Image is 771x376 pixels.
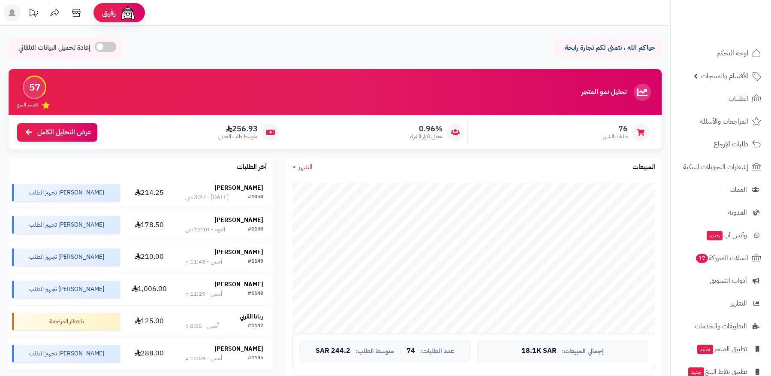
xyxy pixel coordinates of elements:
[248,258,263,266] div: #1149
[676,248,766,268] a: السلات المتروكة17
[185,258,222,266] div: أمس - 11:43 م
[123,338,176,370] td: 288.00
[410,124,443,133] span: 0.96%
[248,225,263,234] div: #1150
[676,88,766,109] a: الطلبات
[119,4,136,21] img: ai-face.png
[355,348,394,355] span: متوسط الطلب:
[214,183,263,192] strong: [PERSON_NAME]
[102,8,116,18] span: رفيق
[248,193,263,202] div: #1058
[185,322,219,331] div: أمس - 8:55 م
[676,157,766,177] a: إشعارات التحويلات البنكية
[710,275,747,287] span: أدوات التسويق
[248,290,263,298] div: #1148
[17,101,38,109] span: تقييم النمو
[12,216,120,233] div: [PERSON_NAME] تجهيز الطلب
[714,138,748,150] span: طلبات الإرجاع
[240,312,263,321] strong: ريانا القرني
[603,124,628,133] span: 76
[676,111,766,132] a: المراجعات والأسئلة
[696,343,747,355] span: تطبيق المتجر
[561,43,655,53] p: حياكم الله ، نتمنى لكم تجارة رابحة
[12,313,120,330] div: بانتظار المراجعة
[123,306,176,337] td: 125.00
[185,225,225,234] div: اليوم - 12:10 ص
[17,123,97,142] a: عرض التحليل الكامل
[218,133,258,140] span: متوسط طلب العميل
[632,164,655,171] h3: المبيعات
[695,252,748,264] span: السلات المتروكة
[729,93,748,105] span: الطلبات
[410,133,443,140] span: معدل تكرار الشراء
[12,249,120,266] div: [PERSON_NAME] تجهيز الطلب
[214,248,263,257] strong: [PERSON_NAME]
[700,115,748,127] span: المراجعات والأسئلة
[316,347,350,355] span: 244.2 SAR
[407,347,415,355] span: 74
[12,281,120,298] div: [PERSON_NAME] تجهيز الطلب
[185,354,222,363] div: أمس - 12:59 م
[676,225,766,246] a: وآتس آبجديد
[218,124,258,133] span: 256.93
[676,134,766,155] a: طلبات الإرجاع
[696,254,708,263] span: 17
[676,43,766,64] a: لوحة التحكم
[731,297,747,309] span: التقارير
[12,345,120,362] div: [PERSON_NAME] تجهيز الطلب
[18,43,90,53] span: إعادة تحميل البيانات التلقائي
[676,270,766,291] a: أدوات التسويق
[37,127,91,137] span: عرض التحليل الكامل
[123,273,176,305] td: 1,006.00
[706,229,747,241] span: وآتس آب
[562,348,604,355] span: إجمالي المبيعات:
[707,231,723,240] span: جديد
[399,348,401,354] span: |
[123,177,176,209] td: 214.25
[237,164,267,171] h3: آخر الطلبات
[185,290,222,298] div: أمس - 11:29 م
[185,193,229,202] div: [DATE] - 3:27 ص
[676,179,766,200] a: العملاء
[676,293,766,314] a: التقارير
[603,133,628,140] span: طلبات الشهر
[214,344,263,353] strong: [PERSON_NAME]
[683,161,748,173] span: إشعارات التحويلات البنكية
[676,339,766,359] a: تطبيق المتجرجديد
[420,348,454,355] span: عدد الطلبات:
[521,347,557,355] span: 18.1K SAR
[713,23,763,41] img: logo-2.png
[292,162,313,172] a: الشهر
[123,241,176,273] td: 210.00
[676,202,766,223] a: المدونة
[701,70,748,82] span: الأقسام والمنتجات
[298,162,313,172] span: الشهر
[730,184,747,196] span: العملاء
[697,345,713,354] span: جديد
[23,4,44,24] a: تحديثات المنصة
[248,354,263,363] div: #1145
[12,184,120,201] div: [PERSON_NAME] تجهيز الطلب
[123,209,176,241] td: 178.50
[214,280,263,289] strong: [PERSON_NAME]
[248,322,263,331] div: #1147
[214,215,263,224] strong: [PERSON_NAME]
[728,206,747,218] span: المدونة
[676,316,766,337] a: التطبيقات والخدمات
[695,320,747,332] span: التطبيقات والخدمات
[717,47,748,59] span: لوحة التحكم
[581,88,626,96] h3: تحليل نمو المتجر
